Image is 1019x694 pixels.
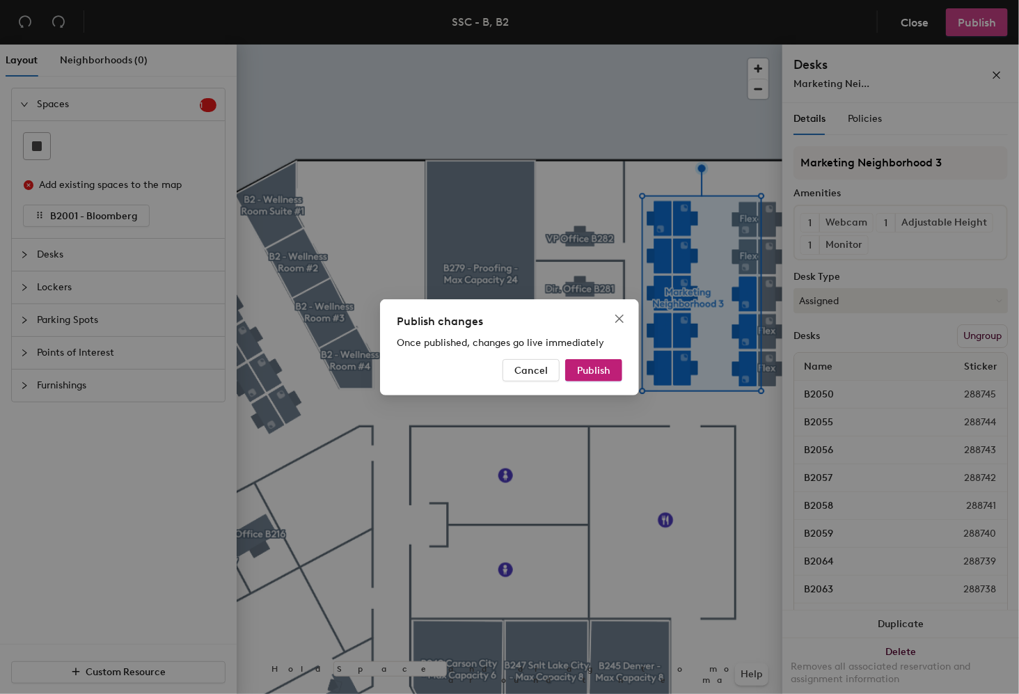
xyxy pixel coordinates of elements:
[397,313,622,330] div: Publish changes
[577,364,610,376] span: Publish
[608,308,631,330] button: Close
[608,313,631,324] span: Close
[397,337,604,349] span: Once published, changes go live immediately
[614,313,625,324] span: close
[503,359,560,381] button: Cancel
[514,364,548,376] span: Cancel
[565,359,622,381] button: Publish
